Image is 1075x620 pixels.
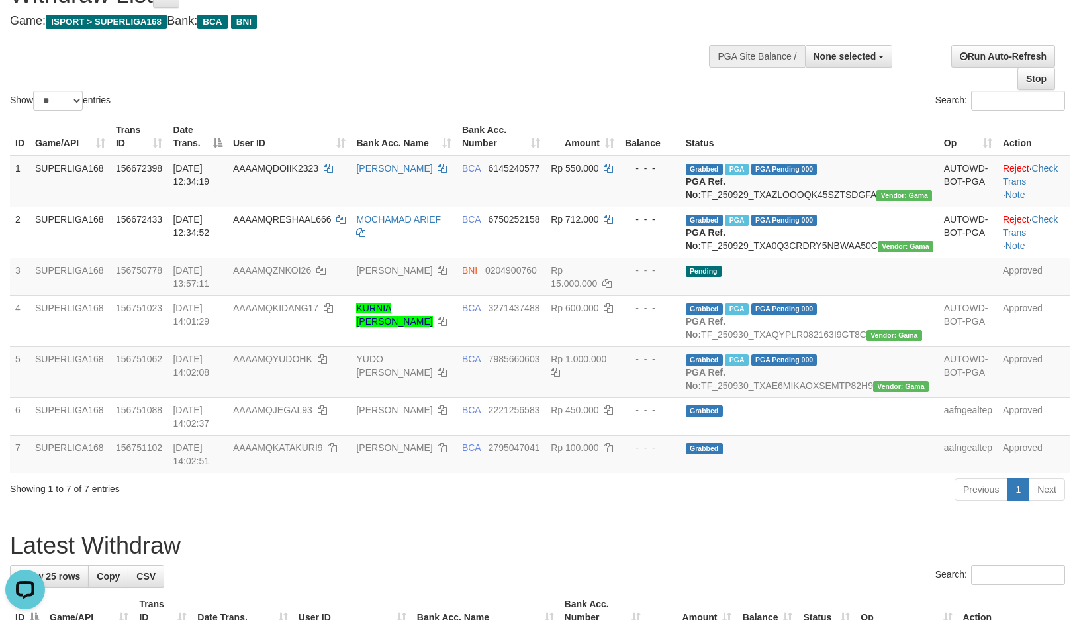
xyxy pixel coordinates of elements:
td: Approved [998,435,1070,473]
span: [DATE] 13:57:11 [173,265,209,289]
b: PGA Ref. No: [686,367,725,391]
th: Action [998,118,1070,156]
span: [DATE] 12:34:52 [173,214,209,238]
th: Op: activate to sort column ascending [939,118,998,156]
b: PGA Ref. No: [686,176,725,200]
td: 4 [10,295,30,346]
button: None selected [805,45,893,68]
span: AAAAMQKATAKURI9 [233,442,323,453]
div: - - - [625,403,675,417]
div: - - - [625,264,675,277]
td: 3 [10,258,30,295]
label: Show entries [10,91,111,111]
th: Bank Acc. Name: activate to sort column ascending [351,118,456,156]
div: Showing 1 to 7 of 7 entries [10,477,438,495]
span: PGA Pending [751,354,818,366]
td: SUPERLIGA168 [30,397,111,435]
span: [DATE] 14:02:51 [173,442,209,466]
td: Approved [998,397,1070,435]
span: 156751062 [116,354,162,364]
span: Marked by aafsoycanthlai [725,215,748,226]
span: BCA [462,303,481,313]
span: AAAAMQKIDANG17 [233,303,318,313]
span: Copy 3271437488 to clipboard [489,303,540,313]
td: Approved [998,346,1070,397]
div: - - - [625,441,675,454]
div: - - - [625,301,675,315]
td: · · [998,156,1070,207]
th: Date Trans.: activate to sort column descending [167,118,227,156]
td: TF_250930_TXAE6MIKAOXSEMTP82H9 [680,346,939,397]
td: SUPERLIGA168 [30,258,111,295]
input: Search: [971,91,1065,111]
span: Marked by aafsoycanthlai [725,354,748,366]
a: Check Trans [1003,163,1058,187]
span: Rp 450.000 [551,405,598,415]
input: Search: [971,565,1065,585]
a: Reject [1003,214,1029,225]
td: 6 [10,397,30,435]
div: - - - [625,213,675,226]
select: Showentries [33,91,83,111]
a: YUDO [PERSON_NAME] [356,354,432,378]
td: AUTOWD-BOT-PGA [939,207,998,258]
a: [PERSON_NAME] [356,405,432,415]
a: KURNIA [PERSON_NAME] [356,303,432,327]
span: BCA [462,442,481,453]
span: Marked by aafsoycanthlai [725,164,748,175]
label: Search: [935,565,1065,585]
th: Balance [620,118,680,156]
span: BNI [462,265,477,276]
span: CSV [136,571,156,582]
a: MOCHAMAD ARIEF [356,214,441,225]
td: · · [998,207,1070,258]
th: Amount: activate to sort column ascending [545,118,620,156]
span: Copy 2221256583 to clipboard [489,405,540,415]
span: BCA [197,15,227,29]
span: [DATE] 12:34:19 [173,163,209,187]
div: - - - [625,352,675,366]
span: Rp 1.000.000 [551,354,606,364]
span: Vendor URL: https://trx31.1velocity.biz [878,241,933,252]
a: Stop [1017,68,1055,90]
a: Check Trans [1003,214,1058,238]
a: [PERSON_NAME] [356,265,432,276]
th: Status [680,118,939,156]
span: BCA [462,405,481,415]
div: PGA Site Balance / [709,45,804,68]
span: BCA [462,214,481,225]
a: Note [1005,189,1025,200]
span: Grabbed [686,405,723,417]
span: Grabbed [686,354,723,366]
td: AUTOWD-BOT-PGA [939,295,998,346]
a: CSV [128,565,164,588]
span: Copy 6145240577 to clipboard [489,163,540,174]
td: Approved [998,295,1070,346]
td: aafngealtep [939,435,998,473]
span: Grabbed [686,215,723,226]
th: User ID: activate to sort column ascending [228,118,351,156]
b: PGA Ref. No: [686,227,725,251]
span: Copy [97,571,120,582]
span: Copy 6750252158 to clipboard [489,214,540,225]
th: Game/API: activate to sort column ascending [30,118,111,156]
span: [DATE] 14:02:08 [173,354,209,378]
span: [DATE] 14:01:29 [173,303,209,327]
span: Vendor URL: https://trx31.1velocity.biz [873,381,929,392]
span: Vendor URL: https://trx31.1velocity.biz [866,330,922,341]
a: Previous [955,478,1007,501]
span: 156751088 [116,405,162,415]
a: Copy [88,565,128,588]
span: Rp 712.000 [551,214,598,225]
span: AAAAMQZNKOI26 [233,265,311,276]
span: Vendor URL: https://trx31.1velocity.biz [876,190,932,201]
h1: Latest Withdraw [10,533,1065,559]
a: Reject [1003,163,1029,174]
td: Approved [998,258,1070,295]
td: aafngealtep [939,397,998,435]
span: 156750778 [116,265,162,276]
th: ID [10,118,30,156]
a: Note [1005,240,1025,251]
button: Open LiveChat chat widget [5,5,45,45]
h4: Game: Bank: [10,15,704,28]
